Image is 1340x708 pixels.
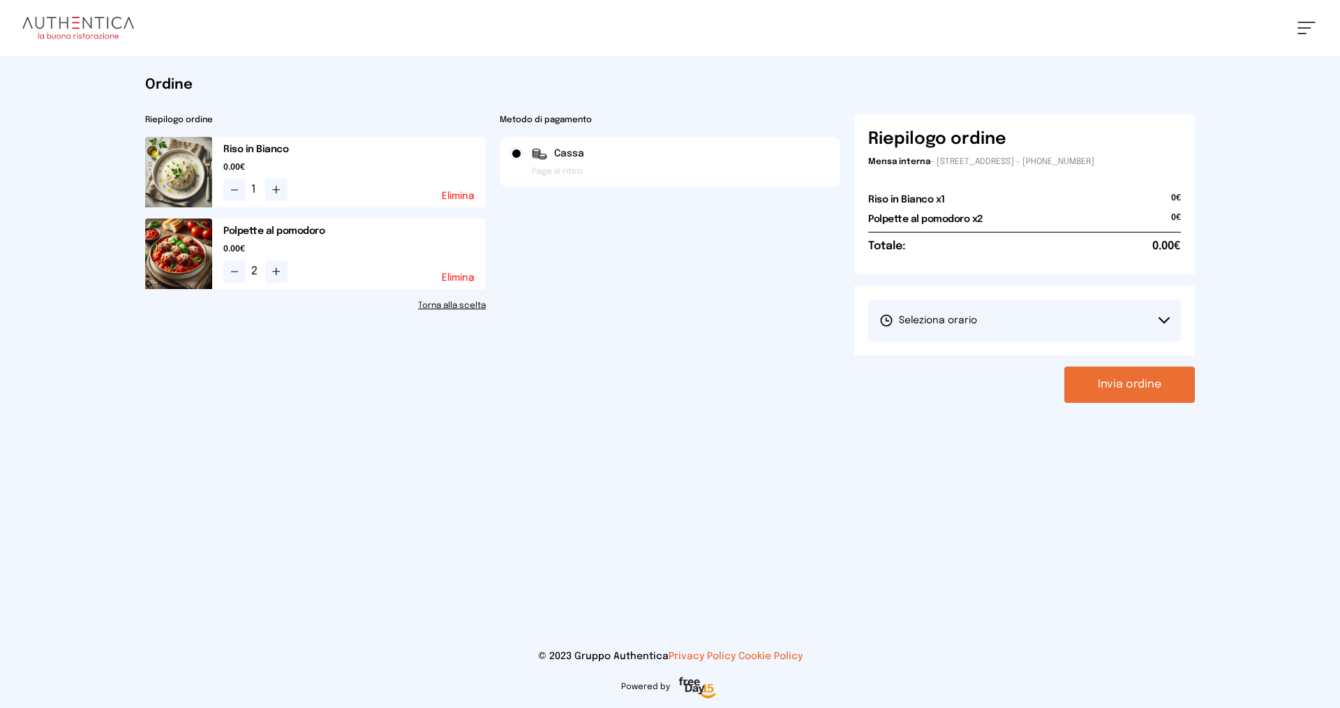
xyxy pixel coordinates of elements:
[145,300,486,311] a: Torna alla scelta
[868,156,1181,168] p: - [STREET_ADDRESS] - [PHONE_NUMBER]
[868,238,905,255] h6: Totale:
[145,137,212,207] img: media
[442,191,475,201] button: Elimina
[532,166,583,177] span: Paga al ritiro
[22,17,134,39] img: logo.8f33a47.png
[669,651,736,661] a: Privacy Policy
[1152,238,1181,255] span: 0.00€
[738,651,803,661] a: Cookie Policy
[868,128,1006,151] h6: Riepilogo ordine
[145,219,212,289] img: media
[1064,367,1195,403] button: Invia ordine
[868,158,930,166] span: Mensa interna
[223,244,486,255] span: 0.00€
[868,300,1181,341] button: Seleziona orario
[554,147,584,161] span: Cassa
[879,314,977,327] span: Seleziona orario
[676,674,720,702] img: logo-freeday.3e08031.png
[1171,193,1181,212] span: 0€
[145,115,486,126] h2: Riepilogo ordine
[223,142,486,156] h2: Riso in Bianco
[1171,212,1181,232] span: 0€
[868,193,945,207] h2: Riso in Bianco x1
[251,182,260,198] span: 1
[223,224,486,238] h2: Polpette al pomodoro
[145,75,1195,95] h1: Ordine
[22,649,1318,663] p: © 2023 Gruppo Authentica
[223,162,486,173] span: 0.00€
[500,115,840,126] h2: Metodo di pagamento
[442,273,475,283] button: Elimina
[621,681,670,693] span: Powered by
[868,212,983,226] h2: Polpette al pomodoro x2
[251,263,260,280] span: 2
